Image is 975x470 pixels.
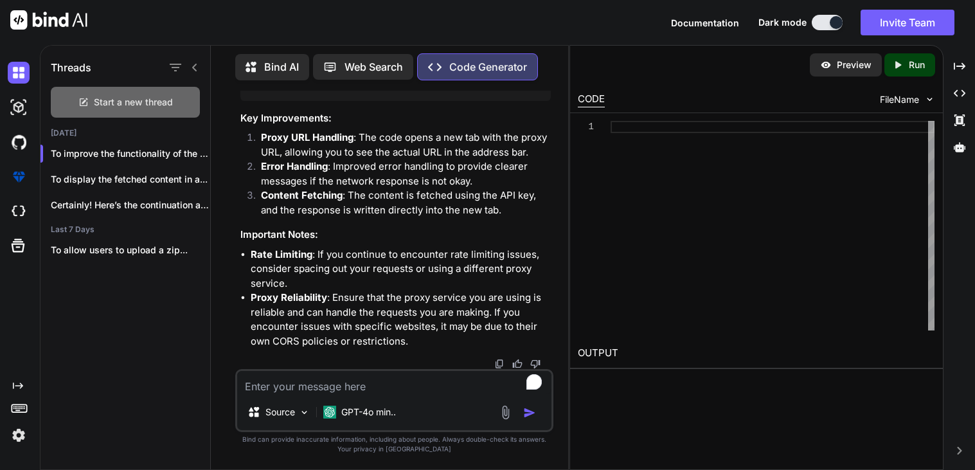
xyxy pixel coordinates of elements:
p: : The content is fetched using the API key, and the response is written directly into the new tab. [261,188,551,217]
li: : Ensure that the proxy service you are using is reliable and can handle the requests you are mak... [251,291,551,348]
p: GPT-4o min.. [341,406,396,419]
img: githubDark [8,131,30,153]
img: GPT-4o mini [323,406,336,419]
p: : The code opens a new tab with the proxy URL, allowing you to see the actual URL in the address ... [261,131,551,159]
h2: OUTPUT [570,338,943,368]
p: Certainly! Here’s the continuation and completion of... [51,199,210,212]
img: attachment [498,405,513,420]
img: darkChat [8,62,30,84]
img: Bind AI [10,10,87,30]
p: Source [265,406,295,419]
button: Invite Team [861,10,954,35]
img: Pick Models [299,407,310,418]
button: Documentation [671,16,739,30]
p: To display the fetched content in a... [51,173,210,186]
p: To allow users to upload a zip... [51,244,210,257]
strong: Proxy URL Handling [261,131,353,143]
img: premium [8,166,30,188]
h2: Last 7 Days [40,224,210,235]
h1: Threads [51,60,91,75]
strong: Error Handling [261,160,328,172]
h3: Important Notes: [240,228,551,242]
strong: Proxy Reliability [251,291,327,303]
span: Dark mode [758,16,807,29]
strong: Content Fetching [261,189,343,201]
div: 1 [578,121,594,133]
img: like [512,359,523,369]
div: CODE [578,92,605,107]
strong: Rate Limiting [251,248,312,260]
p: Bind can provide inaccurate information, including about people. Always double-check its answers.... [235,435,553,454]
p: : Improved error handling to provide clearer messages if the network response is not okay. [261,159,551,188]
p: Code Generator [449,59,527,75]
img: chevron down [924,94,935,105]
li: : If you continue to encounter rate limiting issues, consider spacing out your requests or using ... [251,248,551,291]
textarea: To enrich screen reader interactions, please activate Accessibility in Grammarly extension settings [237,371,551,394]
span: FileName [880,93,919,106]
img: settings [8,424,30,446]
img: darkAi-studio [8,96,30,118]
h2: [DATE] [40,128,210,138]
img: icon [523,406,536,419]
img: preview [820,59,832,71]
span: Start a new thread [94,96,173,109]
img: dislike [530,359,541,369]
p: Run [909,59,925,71]
p: Preview [837,59,872,71]
p: To improve the functionality of the proxy... [51,147,210,160]
span: Documentation [671,17,739,28]
p: Bind AI [264,59,299,75]
img: cloudideIcon [8,201,30,222]
h3: Key Improvements: [240,111,551,126]
img: copy [494,359,505,369]
p: Web Search [344,59,403,75]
